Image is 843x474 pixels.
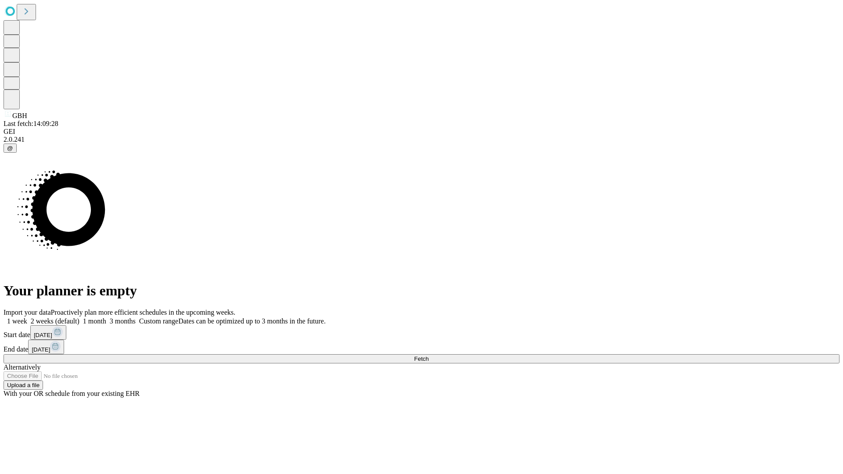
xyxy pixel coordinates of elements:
[4,120,58,127] span: Last fetch: 14:09:28
[30,325,66,340] button: [DATE]
[4,309,51,316] span: Import your data
[4,136,839,144] div: 2.0.241
[12,112,27,119] span: GBH
[31,317,79,325] span: 2 weeks (default)
[4,354,839,363] button: Fetch
[139,317,178,325] span: Custom range
[28,340,64,354] button: [DATE]
[7,145,13,151] span: @
[4,363,40,371] span: Alternatively
[414,355,429,362] span: Fetch
[110,317,136,325] span: 3 months
[7,317,27,325] span: 1 week
[34,332,52,338] span: [DATE]
[4,128,839,136] div: GEI
[4,390,140,397] span: With your OR schedule from your existing EHR
[51,309,235,316] span: Proactively plan more efficient schedules in the upcoming weeks.
[4,283,839,299] h1: Your planner is empty
[4,325,839,340] div: Start date
[83,317,106,325] span: 1 month
[32,346,50,353] span: [DATE]
[4,144,17,153] button: @
[4,340,839,354] div: End date
[4,381,43,390] button: Upload a file
[178,317,325,325] span: Dates can be optimized up to 3 months in the future.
